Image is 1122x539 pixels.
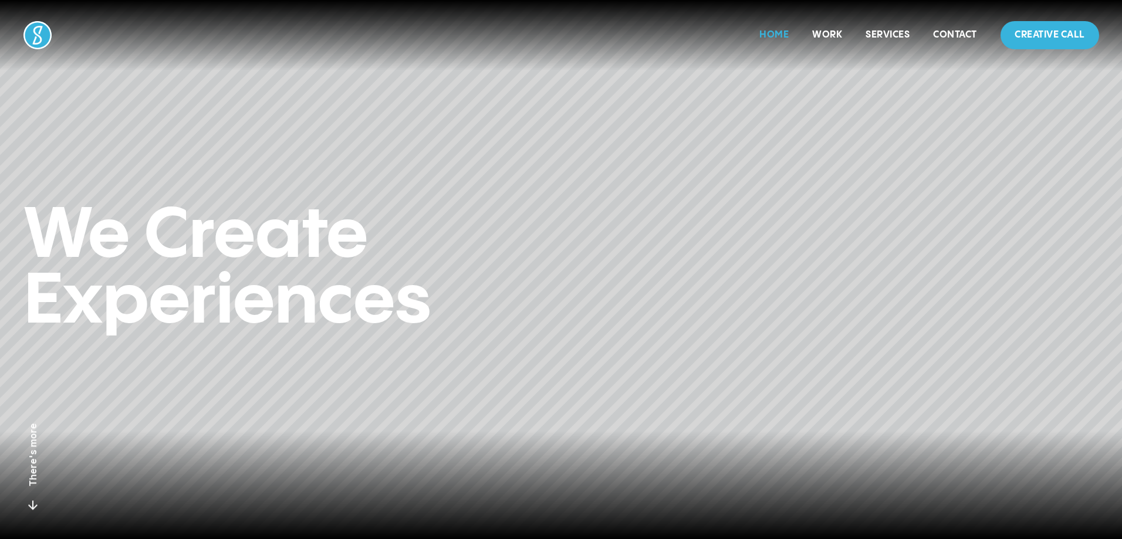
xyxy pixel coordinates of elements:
[1015,28,1085,42] p: Creative Call
[23,21,52,49] img: Socialure Logo
[23,204,1099,270] h1: We Create
[866,30,910,40] a: Services
[812,30,842,40] a: Work
[23,270,1099,335] h1: Experiences
[759,30,789,40] a: Home
[933,30,977,40] a: Contact
[2,400,63,536] a: There's more
[26,423,40,487] p: There's more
